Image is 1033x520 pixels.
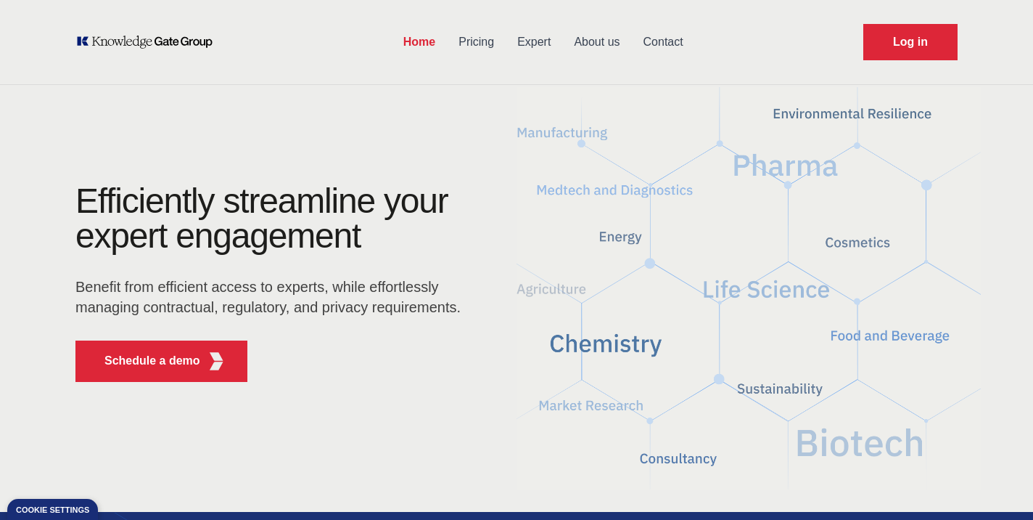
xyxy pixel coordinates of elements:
[392,23,447,61] a: Home
[960,450,1033,520] iframe: Chat Widget
[75,277,470,317] p: Benefit from efficient access to experts, while effortlessly managing contractual, regulatory, an...
[75,341,247,382] button: Schedule a demoKGG Fifth Element RED
[16,506,89,514] div: Cookie settings
[207,352,226,370] img: KGG Fifth Element RED
[863,24,958,60] a: Request Demo
[562,23,631,61] a: About us
[506,23,562,61] a: Expert
[447,23,506,61] a: Pricing
[75,35,223,49] a: KOL Knowledge Platform: Talk to Key External Experts (KEE)
[104,352,200,370] p: Schedule a demo
[632,23,695,61] a: Contact
[75,182,448,255] h1: Efficiently streamline your expert engagement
